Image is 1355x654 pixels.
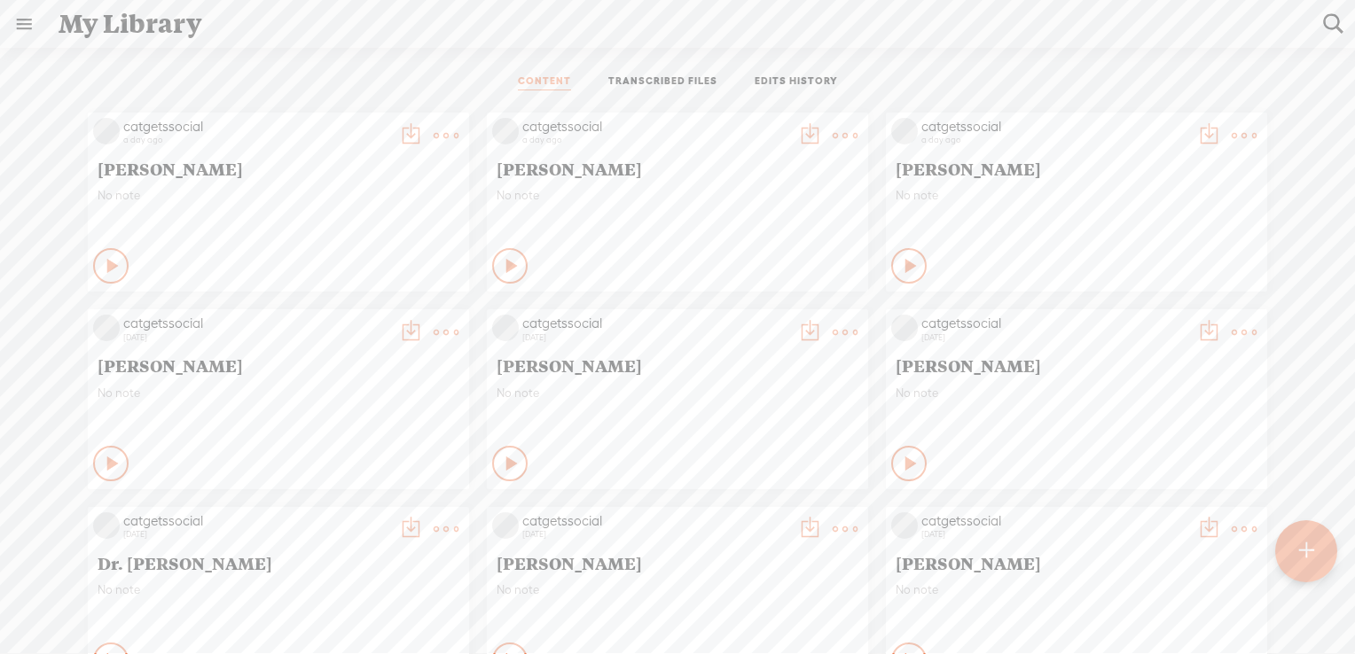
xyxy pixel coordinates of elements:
img: videoLoading.png [891,315,918,341]
div: [DATE] [522,332,788,343]
span: [PERSON_NAME] [98,158,459,179]
img: videoLoading.png [891,512,918,539]
span: No note [98,188,459,203]
span: No note [98,385,459,401]
div: a day ago [921,135,1187,145]
span: [PERSON_NAME] [497,158,858,179]
img: videoLoading.png [93,512,120,539]
div: [DATE] [921,529,1187,540]
div: My Library [46,1,1311,47]
span: No note [896,582,1257,597]
a: EDITS HISTORY [755,74,838,90]
div: catgetssocial [522,512,788,530]
div: a day ago [123,135,389,145]
div: catgetssocial [522,118,788,136]
div: catgetssocial [123,315,389,332]
img: videoLoading.png [492,512,519,539]
div: [DATE] [123,529,389,540]
div: catgetssocial [123,118,389,136]
span: No note [896,385,1257,401]
div: catgetssocial [921,118,1187,136]
span: No note [896,188,1257,203]
span: No note [497,582,858,597]
img: videoLoading.png [492,118,519,144]
div: catgetssocial [921,512,1187,530]
a: CONTENT [518,74,571,90]
span: Dr. [PERSON_NAME] [98,552,459,573]
div: catgetssocial [123,512,389,530]
span: No note [98,582,459,597]
img: videoLoading.png [492,315,519,341]
img: videoLoading.png [93,118,120,144]
div: catgetssocial [522,315,788,332]
span: [PERSON_NAME] [896,552,1257,573]
div: catgetssocial [921,315,1187,332]
span: [PERSON_NAME] [497,552,858,573]
span: [PERSON_NAME] [896,354,1257,376]
span: [PERSON_NAME] [497,354,858,376]
div: [DATE] [522,529,788,540]
span: No note [497,385,858,401]
span: [PERSON_NAME] [98,354,459,376]
div: [DATE] [921,332,1187,343]
div: [DATE] [123,332,389,343]
span: No note [497,188,858,203]
a: TRANSCRIBED FILES [608,74,717,90]
span: [PERSON_NAME] [896,158,1257,179]
div: a day ago [522,135,788,145]
img: videoLoading.png [891,118,918,144]
img: videoLoading.png [93,315,120,341]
